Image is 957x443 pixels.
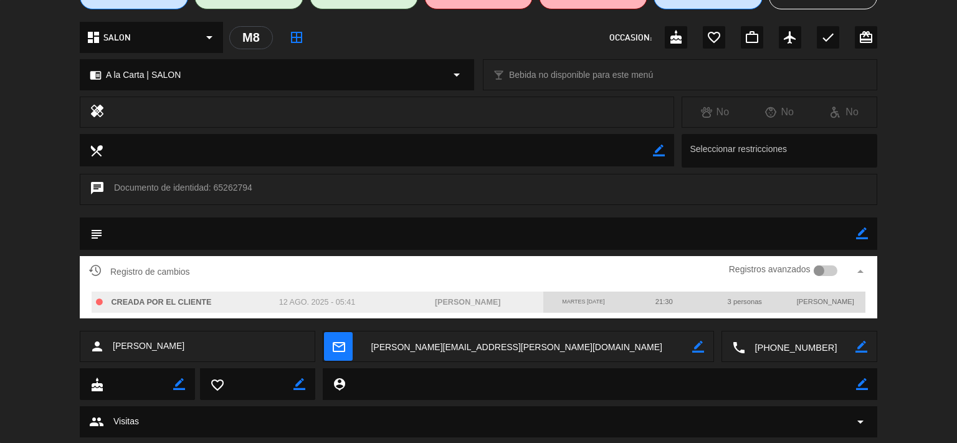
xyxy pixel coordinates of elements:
[692,341,704,353] i: border_color
[669,30,683,45] i: cake
[89,414,104,429] span: group
[293,378,305,390] i: border_color
[202,30,217,45] i: arrow_drop_down
[86,30,101,45] i: dashboard
[655,298,673,305] span: 21:30
[859,30,874,45] i: card_giftcard
[90,181,105,198] i: chat
[609,31,652,45] span: OCCASION:
[229,26,273,49] div: M8
[449,67,464,82] i: arrow_drop_down
[113,414,139,429] span: Visitas
[173,378,185,390] i: border_color
[747,104,812,120] div: No
[707,30,721,45] i: favorite_border
[728,298,762,305] span: 3 personas
[731,340,745,354] i: local_phone
[89,227,103,241] i: subject
[103,31,131,45] span: SALON
[89,264,190,279] span: Registro de cambios
[853,264,868,279] i: arrow_drop_up
[856,378,868,390] i: border_color
[653,145,665,156] i: border_color
[112,298,212,307] span: CREADA POR EL CLIENTE
[493,69,505,81] i: local_bar
[797,298,854,305] span: [PERSON_NAME]
[210,378,224,391] i: favorite_border
[331,340,345,353] i: mail_outline
[279,298,356,307] span: 12 ago. 2025 - 05:41
[90,69,102,81] i: chrome_reader_mode
[682,104,747,120] div: No
[783,30,797,45] i: airplanemode_active
[289,30,304,45] i: border_all
[80,174,877,205] div: Documento de identidad: 65262794
[90,103,105,121] i: healing
[90,378,103,391] i: cake
[562,298,604,305] span: martes [DATE]
[332,377,346,391] i: person_pin
[853,414,868,429] span: arrow_drop_down
[113,339,184,353] span: [PERSON_NAME]
[745,30,759,45] i: work_outline
[509,68,653,82] span: Bebida no disponible para este menú
[435,298,501,307] span: [PERSON_NAME]
[90,339,105,354] i: person
[855,341,867,353] i: border_color
[812,104,877,120] div: No
[821,30,836,45] i: check
[106,68,181,82] span: A la Carta | SALON
[856,227,868,239] i: border_color
[729,262,811,277] label: Registros avanzados
[89,143,103,157] i: local_dining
